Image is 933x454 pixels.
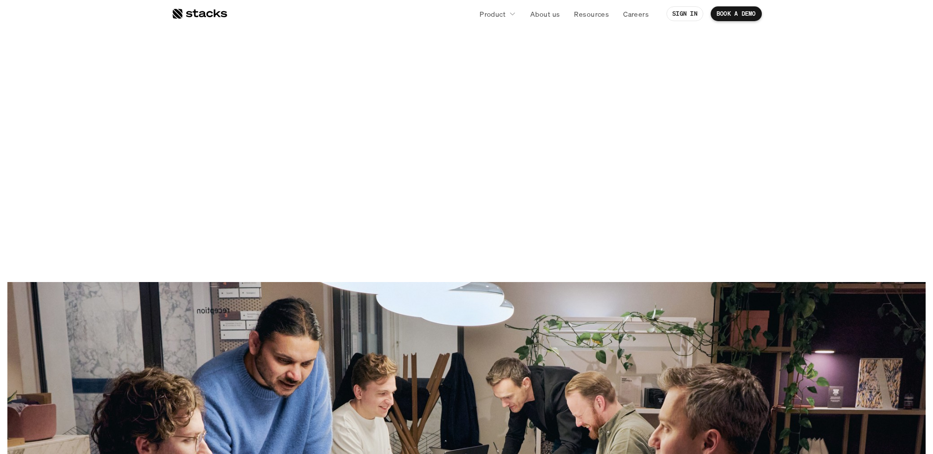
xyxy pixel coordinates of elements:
p: About us [530,9,560,19]
a: SEE OPEN ROLES [416,236,516,260]
p: SEE OPEN ROLES [428,241,499,255]
p: We’re on a mission to help reinvent the financial close. And we’re looking for curious and innova... [344,179,590,224]
a: SIGN IN [666,6,703,21]
a: Resources [568,5,615,23]
p: Product [480,9,506,19]
p: Resources [574,9,609,19]
p: BOOK A DEMO [717,10,756,17]
p: Careers [623,9,649,19]
a: BOOK A DEMO [711,6,762,21]
h1: Let’s redefine finance, together. [300,79,633,167]
a: About us [524,5,566,23]
p: SIGN IN [672,10,697,17]
a: Careers [617,5,655,23]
